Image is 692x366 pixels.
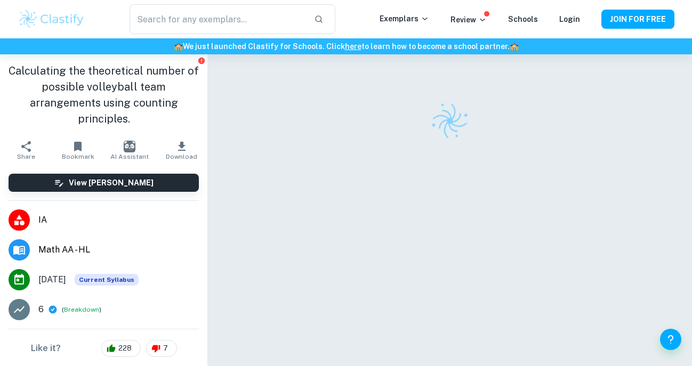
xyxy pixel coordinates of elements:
h6: Like it? [31,342,61,355]
span: ( ) [62,305,101,315]
button: Help and Feedback [660,329,681,350]
h6: We just launched Clastify for Schools. Click to learn how to become a school partner. [2,40,690,52]
a: here [345,42,361,51]
span: Current Syllabus [75,274,139,286]
h6: View [PERSON_NAME] [69,177,154,189]
button: Breakdown [64,305,99,314]
h1: Calculating the theoretical number of possible volleyball team arrangements using counting princi... [9,63,199,127]
img: Clastify logo [425,96,474,145]
span: [DATE] [38,273,66,286]
div: This exemplar is based on the current syllabus. Feel free to refer to it for inspiration/ideas wh... [75,274,139,286]
input: Search for any exemplars... [130,4,305,34]
span: 🏫 [174,42,183,51]
img: AI Assistant [124,141,135,152]
span: Bookmark [62,153,94,160]
span: AI Assistant [110,153,149,160]
span: Share [17,153,35,160]
span: Download [166,153,197,160]
button: JOIN FOR FREE [601,10,674,29]
span: 228 [112,343,138,354]
button: AI Assistant [104,135,156,165]
a: Schools [508,15,538,23]
button: Bookmark [52,135,103,165]
span: 🏫 [510,42,519,51]
div: 228 [101,340,141,357]
div: 7 [146,340,177,357]
button: Download [156,135,207,165]
button: Report issue [197,56,205,64]
p: Exemplars [380,13,429,25]
span: Math AA - HL [38,243,199,256]
p: Review [450,14,487,26]
a: Login [559,15,580,23]
button: View [PERSON_NAME] [9,174,199,192]
span: IA [38,214,199,226]
span: 7 [157,343,174,354]
img: Clastify logo [18,9,85,30]
p: 6 [38,303,44,316]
